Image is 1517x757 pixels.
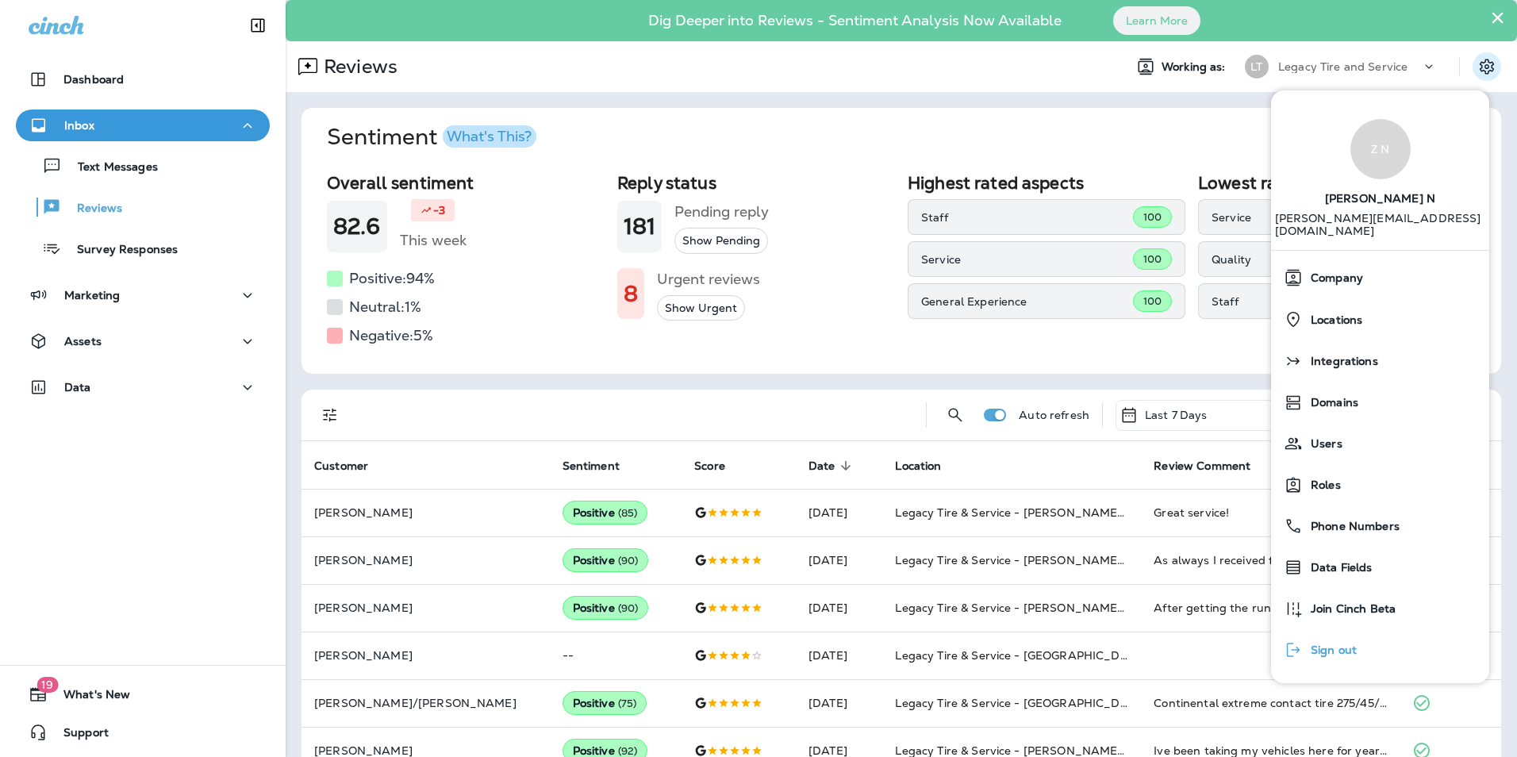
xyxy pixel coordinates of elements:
[16,190,270,224] button: Reviews
[657,295,745,321] button: Show Urgent
[433,202,445,218] p: -3
[16,279,270,311] button: Marketing
[349,266,435,291] h5: Positive: 94 %
[314,697,537,709] p: [PERSON_NAME]/[PERSON_NAME]
[1303,602,1396,616] span: Join Cinch Beta
[314,601,537,614] p: [PERSON_NAME]
[1271,382,1489,423] button: Domains
[563,501,648,525] div: Positive
[1473,52,1501,81] button: Settings
[314,554,537,567] p: [PERSON_NAME]
[563,596,649,620] div: Positive
[895,459,941,473] span: Location
[808,459,856,473] span: Date
[1271,298,1489,340] button: Locations
[1277,469,1483,501] a: Roles
[1277,262,1483,294] a: Company
[301,167,1501,374] div: SentimentWhat's This?
[447,129,532,144] div: What's This?
[62,160,158,175] p: Text Messages
[1271,588,1489,629] button: Join Cinch Beta
[64,119,94,132] p: Inbox
[1278,60,1408,73] p: Legacy Tire and Service
[1154,459,1250,473] span: Review Comment
[1303,478,1341,492] span: Roles
[1303,520,1400,533] span: Phone Numbers
[563,459,620,473] span: Sentiment
[48,726,109,745] span: Support
[16,371,270,403] button: Data
[921,211,1133,224] p: Staff
[939,399,971,431] button: Search Reviews
[1277,386,1483,418] a: Domains
[674,199,769,225] h5: Pending reply
[64,381,91,394] p: Data
[1145,409,1208,421] p: Last 7 Days
[314,744,537,757] p: [PERSON_NAME]
[624,213,655,240] h1: 181
[674,228,768,254] button: Show Pending
[550,632,682,679] td: --
[602,18,1108,23] p: Dig Deeper into Reviews - Sentiment Analysis Now Available
[895,553,1277,567] span: Legacy Tire & Service - [PERSON_NAME] (formerly Chelsea Tire Pros)
[694,459,725,473] span: Score
[349,323,433,348] h5: Negative: 5 %
[327,173,605,193] h2: Overall sentiment
[314,649,537,662] p: [PERSON_NAME]
[1271,423,1489,464] button: Users
[796,632,882,679] td: [DATE]
[1275,212,1486,250] p: [PERSON_NAME][EMAIL_ADDRESS][DOMAIN_NAME]
[908,173,1185,193] h2: Highest rated aspects
[64,335,102,348] p: Assets
[16,717,270,748] button: Support
[618,697,637,710] span: ( 75 )
[1198,173,1476,193] h2: Lowest rated aspects
[1113,6,1200,35] button: Learn More
[1271,257,1489,298] button: Company
[618,554,639,567] span: ( 90 )
[349,294,421,320] h5: Neutral: 1 %
[333,213,381,240] h1: 82.6
[63,73,124,86] p: Dashboard
[895,601,1277,615] span: Legacy Tire & Service - [PERSON_NAME] (formerly Chelsea Tire Pros)
[563,459,640,473] span: Sentiment
[563,548,649,572] div: Positive
[921,295,1133,308] p: General Experience
[657,267,760,292] h5: Urgent reviews
[314,108,1514,167] button: SentimentWhat's This?
[895,459,962,473] span: Location
[1143,252,1162,266] span: 100
[1271,547,1489,588] button: Data Fields
[1245,55,1269,79] div: LT
[1271,103,1489,250] a: Z N[PERSON_NAME] N [PERSON_NAME][EMAIL_ADDRESS][DOMAIN_NAME]
[1271,464,1489,505] button: Roles
[16,678,270,710] button: 19What's New
[1143,294,1162,308] span: 100
[617,173,895,193] h2: Reply status
[314,506,537,519] p: [PERSON_NAME]
[1277,345,1483,377] a: Integrations
[61,243,178,258] p: Survey Responses
[1154,552,1387,568] div: As always I received friendly, reliable, quick, and honest service.
[1212,253,1431,266] p: Quality
[796,584,882,632] td: [DATE]
[48,688,130,707] span: What's New
[1162,60,1229,74] span: Working as:
[314,459,368,473] span: Customer
[1277,303,1483,336] a: Locations
[618,506,638,520] span: ( 85 )
[1303,271,1363,285] span: Company
[16,149,270,183] button: Text Messages
[16,63,270,95] button: Dashboard
[1277,510,1483,542] a: Phone Numbers
[618,601,639,615] span: ( 90 )
[694,459,746,473] span: Score
[1277,551,1483,583] a: Data Fields
[563,691,647,715] div: Positive
[796,536,882,584] td: [DATE]
[314,459,389,473] span: Customer
[921,253,1133,266] p: Service
[64,289,120,302] p: Marketing
[1350,119,1411,179] div: Z N
[314,399,346,431] button: Filters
